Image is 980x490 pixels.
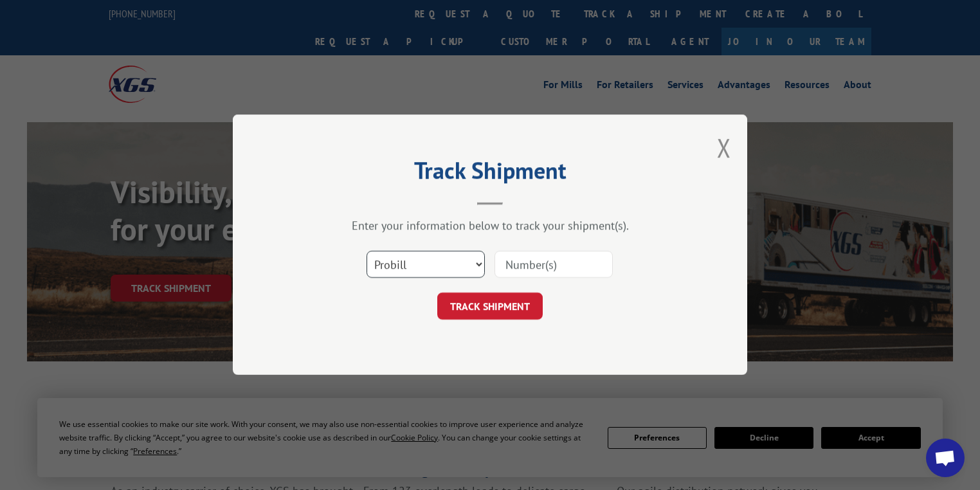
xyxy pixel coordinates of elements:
[495,251,613,278] input: Number(s)
[297,161,683,186] h2: Track Shipment
[437,293,543,320] button: TRACK SHIPMENT
[926,439,965,477] div: Open chat
[717,131,731,165] button: Close modal
[297,219,683,233] div: Enter your information below to track your shipment(s).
